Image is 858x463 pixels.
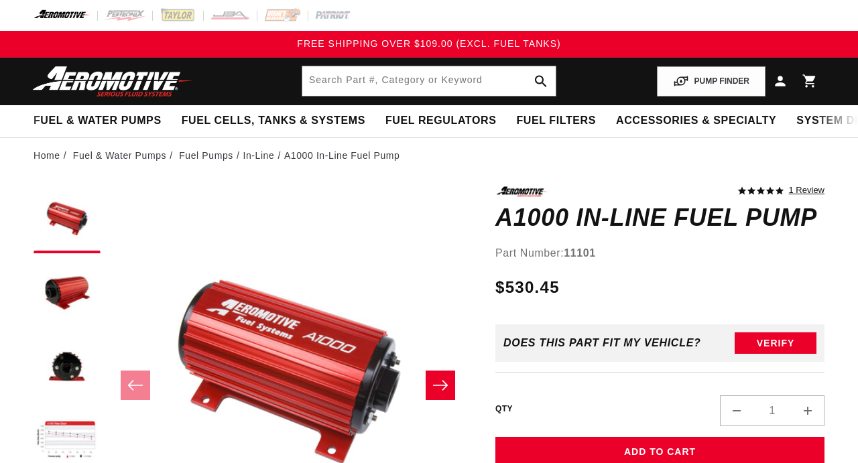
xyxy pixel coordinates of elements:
img: Aeromotive [29,66,196,97]
h1: A1000 In-Line Fuel Pump [495,207,824,228]
summary: Fuel Filters [506,105,606,137]
li: In-Line [243,148,284,163]
summary: Fuel & Water Pumps [23,105,172,137]
span: Accessories & Specialty [616,114,776,128]
button: search button [526,66,556,96]
button: Verify [735,332,816,354]
span: $530.45 [495,275,560,300]
button: PUMP FINDER [657,66,765,96]
nav: breadcrumbs [34,148,824,163]
label: QTY [495,403,513,415]
a: Fuel Pumps [179,148,233,163]
button: Load image 1 in gallery view [34,186,101,253]
a: Home [34,148,60,163]
summary: Fuel Regulators [375,105,506,137]
a: Fuel & Water Pumps [73,148,166,163]
button: Load image 3 in gallery view [34,334,101,401]
span: Fuel Filters [516,114,596,128]
span: Fuel & Water Pumps [34,114,162,128]
a: 1 reviews [789,186,824,196]
li: A1000 In-Line Fuel Pump [284,148,400,163]
button: Load image 2 in gallery view [34,260,101,327]
strong: 11101 [564,247,596,259]
button: Slide left [121,371,150,400]
span: Fuel Regulators [385,114,496,128]
summary: Fuel Cells, Tanks & Systems [172,105,375,137]
input: Search by Part Number, Category or Keyword [302,66,556,96]
button: Slide right [426,371,455,400]
div: Does This part fit My vehicle? [503,337,701,349]
span: FREE SHIPPING OVER $109.00 (EXCL. FUEL TANKS) [297,38,560,49]
div: Part Number: [495,245,824,262]
summary: Accessories & Specialty [606,105,786,137]
span: Fuel Cells, Tanks & Systems [182,114,365,128]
